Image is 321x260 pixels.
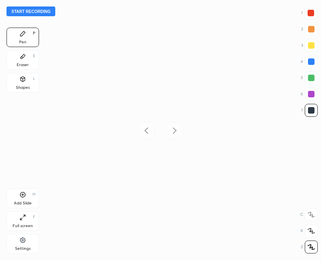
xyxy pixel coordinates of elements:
[14,201,32,205] div: Add Slide
[33,31,35,35] div: P
[33,54,35,58] div: E
[13,224,33,228] div: Full screen
[301,39,318,52] div: 3
[7,6,55,16] button: Start recording
[301,241,318,254] div: Z
[19,40,26,44] div: Pen
[301,6,317,19] div: 1
[301,71,318,84] div: 5
[33,215,35,219] div: F
[33,77,35,81] div: L
[15,247,30,251] div: Settings
[301,88,318,101] div: 6
[301,23,318,36] div: 2
[300,224,318,237] div: X
[301,55,318,68] div: 4
[16,86,30,90] div: Shapes
[301,104,318,117] div: 7
[33,192,35,196] div: H
[300,208,318,221] div: C
[17,63,29,67] div: Eraser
